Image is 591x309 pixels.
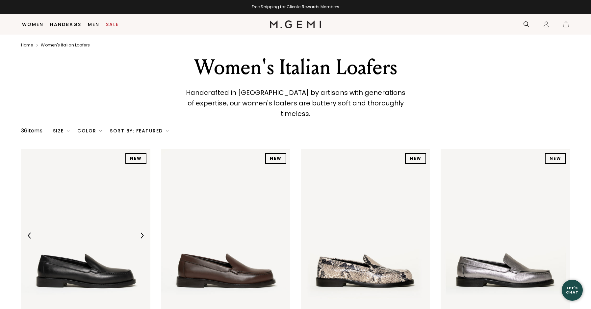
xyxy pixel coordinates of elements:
img: Previous Arrow [27,233,33,239]
div: NEW [125,153,146,164]
a: Men [88,22,99,27]
p: Handcrafted in [GEOGRAPHIC_DATA] by artisans with generations of expertise, our women's loafers a... [185,87,407,119]
div: Sort By: Featured [110,128,168,133]
a: Handbags [50,22,81,27]
img: chevron-down.svg [99,129,102,132]
img: Next Arrow [139,233,145,239]
img: chevron-down.svg [166,129,168,132]
a: Women's italian loafers [41,42,90,48]
a: Home [21,42,33,48]
div: Women's Italian Loafers [181,56,410,79]
div: Let's Chat [562,286,583,294]
div: Size [53,128,70,133]
div: NEW [265,153,286,164]
div: 36 items [21,127,42,135]
a: Sale [106,22,119,27]
img: M.Gemi [270,20,321,28]
div: Color [77,128,102,133]
div: NEW [405,153,426,164]
a: Women [22,22,43,27]
div: NEW [545,153,566,164]
img: chevron-down.svg [67,129,69,132]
